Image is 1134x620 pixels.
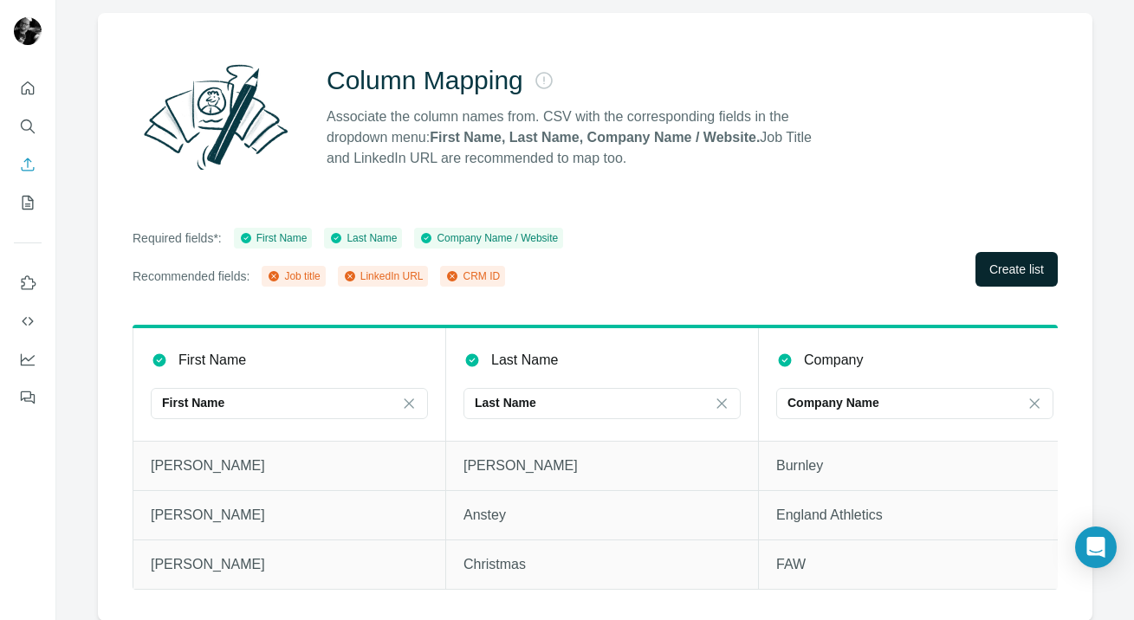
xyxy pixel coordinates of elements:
div: Job title [267,268,320,284]
p: First Name [162,394,224,411]
p: Last Name [491,350,558,371]
div: Company Name / Website [419,230,558,246]
p: England Athletics [776,505,1053,526]
h2: Column Mapping [327,65,523,96]
p: [PERSON_NAME] [151,455,428,476]
button: My lists [14,187,42,218]
div: LinkedIn URL [343,268,424,284]
p: Associate the column names from. CSV with the corresponding fields in the dropdown menu: Job Titl... [327,107,827,169]
div: Open Intercom Messenger [1075,526,1117,568]
button: Quick start [14,73,42,104]
p: Burnley [776,455,1053,476]
p: [PERSON_NAME] [151,505,428,526]
img: Surfe Illustration - Column Mapping [133,55,299,179]
button: Search [14,111,42,142]
div: Last Name [329,230,397,246]
p: Company [804,350,863,371]
span: Create list [989,261,1044,278]
p: Anstey [463,505,741,526]
p: Last Name [475,394,536,411]
p: Christmas [463,554,741,575]
p: FAW [776,554,1053,575]
p: Recommended fields: [133,268,249,285]
button: Use Surfe on LinkedIn [14,268,42,299]
button: Create list [975,252,1058,287]
button: Use Surfe API [14,306,42,337]
p: Required fields*: [133,229,222,247]
p: [PERSON_NAME] [463,455,741,476]
p: First Name [178,350,246,371]
div: CRM ID [445,268,500,284]
button: Enrich CSV [14,149,42,180]
p: [PERSON_NAME] [151,554,428,575]
button: Dashboard [14,344,42,375]
img: Avatar [14,17,42,45]
div: First Name [239,230,308,246]
button: Feedback [14,382,42,413]
strong: First Name, Last Name, Company Name / Website. [430,130,760,145]
p: Company Name [787,394,879,411]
